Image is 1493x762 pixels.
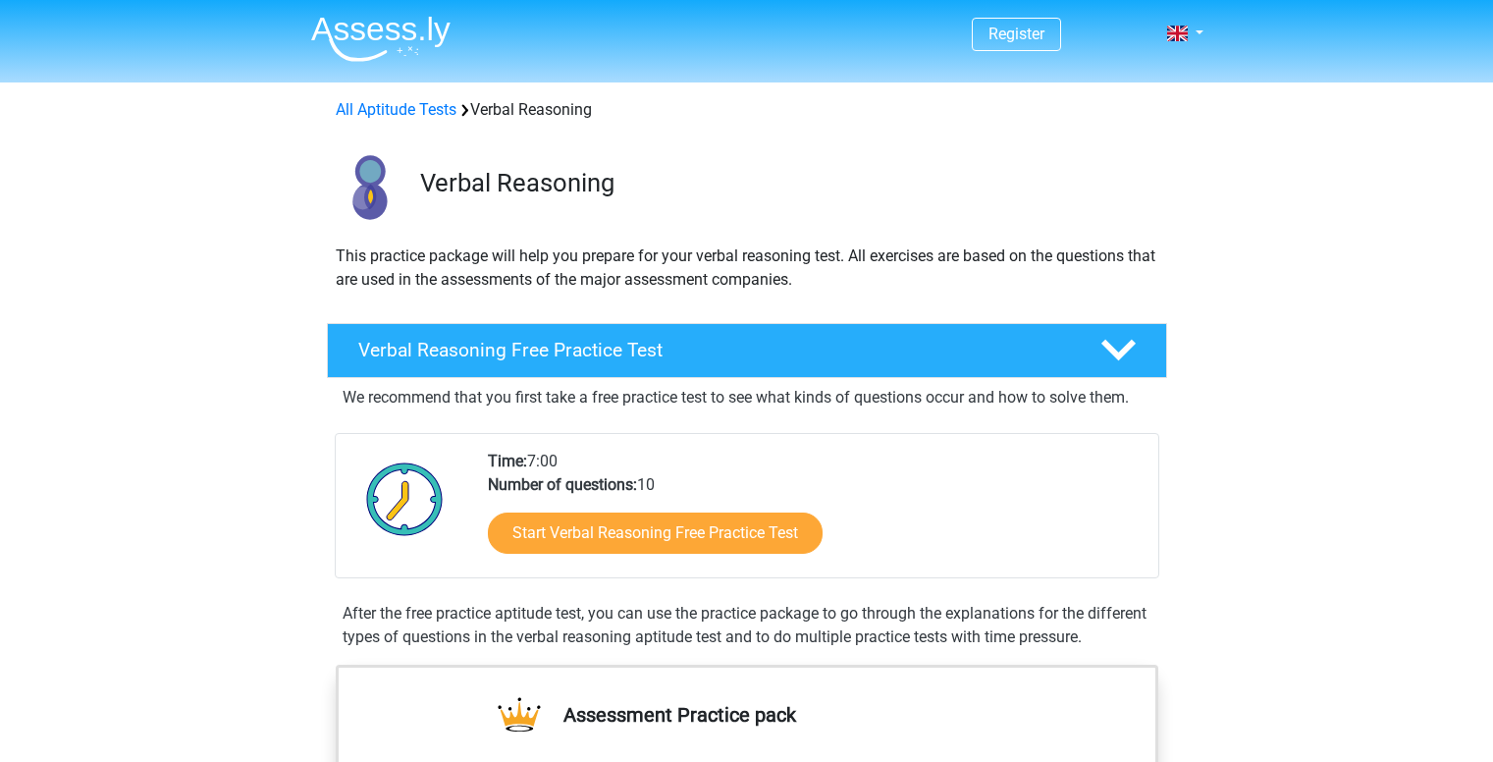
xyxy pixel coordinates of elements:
[488,452,527,470] b: Time:
[328,98,1166,122] div: Verbal Reasoning
[988,25,1044,43] a: Register
[355,450,454,548] img: Clock
[488,513,823,554] a: Start Verbal Reasoning Free Practice Test
[311,16,451,62] img: Assessly
[343,386,1151,409] p: We recommend that you first take a free practice test to see what kinds of questions occur and ho...
[488,475,637,494] b: Number of questions:
[336,100,456,119] a: All Aptitude Tests
[319,323,1175,378] a: Verbal Reasoning Free Practice Test
[335,602,1159,649] div: After the free practice aptitude test, you can use the practice package to go through the explana...
[358,339,1069,361] h4: Verbal Reasoning Free Practice Test
[473,450,1157,577] div: 7:00 10
[328,145,411,229] img: verbal reasoning
[336,245,1158,292] p: This practice package will help you prepare for your verbal reasoning test. All exercises are bas...
[420,168,1151,198] h3: Verbal Reasoning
